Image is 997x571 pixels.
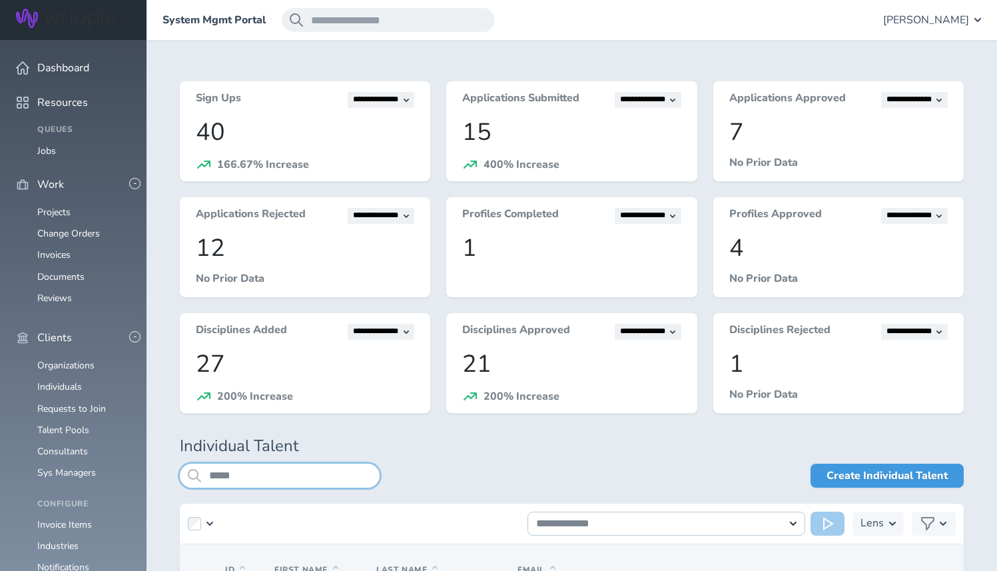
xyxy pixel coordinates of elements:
[16,9,116,28] img: Wripple
[883,8,981,32] button: [PERSON_NAME]
[729,119,948,146] p: 7
[37,445,88,458] a: Consultants
[129,331,141,342] button: -
[196,119,414,146] p: 40
[484,389,559,404] span: 200% Increase
[196,92,241,108] h3: Sign Ups
[37,424,89,436] a: Talent Pools
[37,206,71,219] a: Projects
[37,145,56,157] a: Jobs
[860,512,884,536] h3: Lens
[883,14,969,26] span: [PERSON_NAME]
[811,512,844,536] button: Run Action
[37,125,131,135] h4: Queues
[37,402,106,415] a: Requests to Join
[811,464,964,488] a: Create Individual Talent
[37,359,95,372] a: Organizations
[729,208,822,224] h3: Profiles Approved
[163,14,266,26] a: System Mgmt Portal
[37,292,72,304] a: Reviews
[729,350,948,378] p: 1
[37,271,85,283] a: Documents
[37,500,131,509] h4: Configure
[462,119,681,146] p: 15
[729,155,798,170] span: No Prior Data
[729,92,846,108] h3: Applications Approved
[37,62,89,74] span: Dashboard
[462,324,570,340] h3: Disciplines Approved
[37,518,92,531] a: Invoice Items
[462,350,681,378] p: 21
[129,178,141,189] button: -
[217,157,309,172] span: 166.67% Increase
[37,540,79,552] a: Industries
[852,512,904,536] button: Lens
[37,227,100,240] a: Change Orders
[37,179,64,191] span: Work
[462,235,681,262] p: 1
[37,380,82,393] a: Individuals
[37,466,96,479] a: Sys Managers
[180,437,964,456] h1: Individual Talent
[462,208,559,224] h3: Profiles Completed
[196,235,414,262] p: 12
[196,208,306,224] h3: Applications Rejected
[729,387,798,402] span: No Prior Data
[729,324,831,340] h3: Disciplines Rejected
[37,97,88,109] span: Resources
[37,249,71,261] a: Invoices
[729,235,948,262] p: 4
[462,92,579,108] h3: Applications Submitted
[196,350,414,378] p: 27
[196,324,287,340] h3: Disciplines Added
[37,332,72,344] span: Clients
[729,271,798,286] span: No Prior Data
[217,389,293,404] span: 200% Increase
[484,157,559,172] span: 400% Increase
[196,271,264,286] span: No Prior Data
